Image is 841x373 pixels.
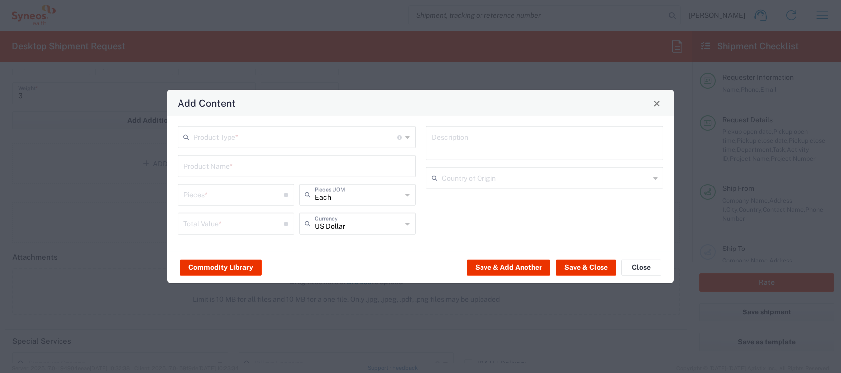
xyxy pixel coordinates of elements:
[650,96,663,110] button: Close
[556,259,616,275] button: Save & Close
[467,259,550,275] button: Save & Add Another
[178,96,236,110] h4: Add Content
[621,259,661,275] button: Close
[180,259,262,275] button: Commodity Library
